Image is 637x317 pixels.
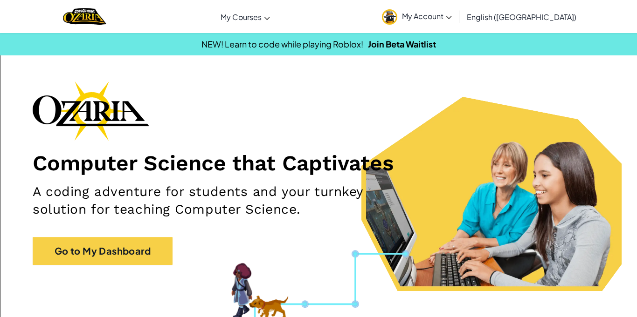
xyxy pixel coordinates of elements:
span: My Courses [221,12,262,22]
span: NEW! Learn to code while playing Roblox! [201,39,363,49]
img: Home [63,7,106,26]
span: English ([GEOGRAPHIC_DATA]) [467,12,576,22]
span: My Account [402,11,452,21]
a: Ozaria by CodeCombat logo [63,7,106,26]
img: Ozaria branding logo [33,81,149,141]
a: Go to My Dashboard [33,237,173,265]
a: My Account [377,2,457,31]
img: avatar [382,9,397,25]
a: English ([GEOGRAPHIC_DATA]) [462,4,581,29]
a: My Courses [216,4,275,29]
h2: A coding adventure for students and your turnkey solution for teaching Computer Science. [33,183,415,218]
h1: Computer Science that Captivates [33,150,604,176]
a: Join Beta Waitlist [368,39,436,49]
